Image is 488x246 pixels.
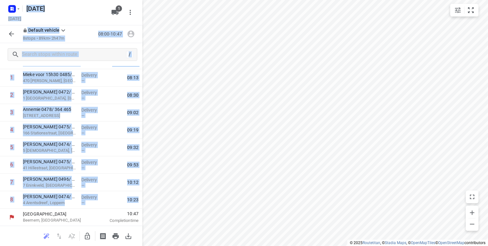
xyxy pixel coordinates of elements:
[23,165,76,171] p: 41 Hillestraat, [GEOGRAPHIC_DATA]
[127,144,139,151] span: 09:32
[23,71,76,78] p: Mieke voor 15h30 0485/943 993
[464,4,477,16] button: Fit zoom
[81,177,105,183] p: Delivery
[23,27,59,34] p: Default vehicle
[23,113,76,119] p: 63 Westernieuwweg, Jabbeke
[6,15,24,22] h5: Project date
[81,89,105,96] p: Delivery
[10,197,13,203] div: 8
[23,147,76,154] p: 5 [DEMOGRAPHIC_DATA], [GEOGRAPHIC_DATA]
[81,124,105,131] p: Delivery
[10,144,13,150] div: 5
[81,96,85,100] span: —
[23,106,76,113] p: Annemie 0478/ 364 465
[116,5,122,12] span: 1
[23,95,76,101] p: 1 Sint-Kwintensstraat, Damme
[40,233,53,239] span: Reoptimize route
[81,165,85,170] span: —
[23,36,67,42] p: 8 stops • 89km • 2h47m
[10,74,13,81] div: 1
[411,241,435,245] a: OpenMapTiles
[109,6,121,19] button: 1
[124,6,137,19] button: More
[24,3,106,14] h5: Rename
[97,217,139,224] p: Completion time
[450,4,478,16] div: small contained button group
[23,193,76,200] p: Mieke Moeyaert 0474/ 264 496
[23,200,76,206] p: 4 Arentsdreef, Loppem
[127,197,139,203] span: 10:23
[10,179,13,185] div: 7
[350,241,485,245] li: © 2025 , © , © © contributors
[65,233,78,239] span: Sort by time window
[438,241,464,245] a: OpenStreetMap
[23,182,76,189] p: 7 Eninkveld, [GEOGRAPHIC_DATA]
[127,162,139,168] span: 09:53
[81,107,105,113] p: Delivery
[23,130,76,136] p: 166 Stationsstraat, Jabbeke
[127,92,139,98] span: 08:30
[81,113,85,118] span: —
[81,148,85,153] span: —
[81,194,105,200] p: Delivery
[81,230,94,243] button: Unlock route
[10,109,13,115] div: 3
[126,51,133,58] div: /
[122,233,135,239] span: Download route
[127,109,139,116] span: 09:02
[23,159,76,165] p: Bjorn Sneppe 0475/ 612 841
[363,241,380,245] a: Routetitan
[53,233,65,239] span: Reverse route
[10,162,13,168] div: 6
[23,124,76,130] p: Paul Deroose 0475/ 806 539
[81,142,105,148] p: Delivery
[97,233,109,239] span: Print shipping labels
[127,179,139,185] span: 10:12
[385,241,406,245] a: Stadia Maps
[81,131,85,135] span: —
[125,31,137,37] span: Assign driver
[23,89,76,95] p: Claire Meire 0472/ 221 661
[127,74,139,81] span: 08:13
[23,211,89,217] p: [GEOGRAPHIC_DATA]
[23,78,76,84] p: 470 Moerkerkse Steenweg, Brugge
[81,159,105,165] p: Delivery
[98,31,125,37] p: 08:00-10:47
[23,176,76,182] p: Ludovic Depoorter 0496/ 588 801
[10,127,13,133] div: 4
[109,233,122,239] span: Print route
[10,92,13,98] div: 2
[81,72,105,78] p: Delivery
[23,217,89,223] p: Beernem, [GEOGRAPHIC_DATA]
[97,210,139,217] span: 10:47
[81,200,85,205] span: —
[81,183,85,188] span: —
[127,127,139,133] span: 09:19
[22,50,126,60] input: Search stops within route
[81,78,85,83] span: —
[23,141,76,147] p: Dr. Barbara Craggs 0474/ 738 673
